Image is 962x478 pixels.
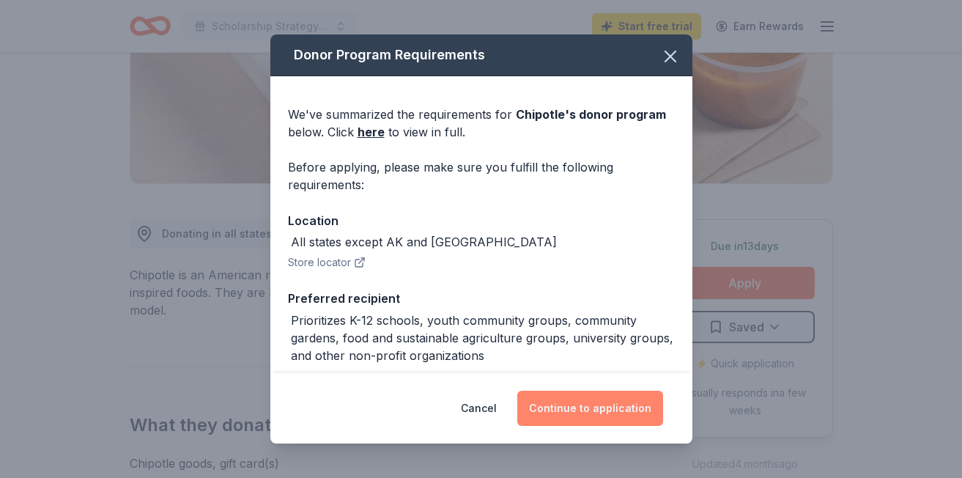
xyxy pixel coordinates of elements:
div: All states except AK and [GEOGRAPHIC_DATA] [291,233,557,251]
div: Location [288,211,675,230]
button: Store locator [288,254,366,271]
a: here [358,123,385,141]
span: Chipotle 's donor program [516,107,666,122]
button: Continue to application [517,391,663,426]
div: Before applying, please make sure you fulfill the following requirements: [288,158,675,194]
div: We've summarized the requirements for below. Click to view in full. [288,106,675,141]
div: Preferred recipient [288,289,675,308]
button: Cancel [461,391,497,426]
div: Donor Program Requirements [270,34,692,76]
div: Prioritizes K-12 schools, youth community groups, community gardens, food and sustainable agricul... [291,312,675,364]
